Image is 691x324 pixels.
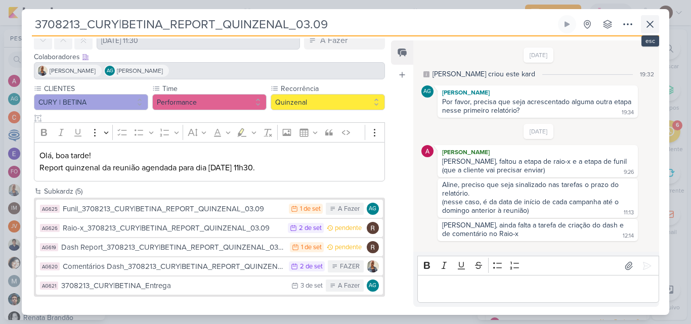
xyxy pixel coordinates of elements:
[300,206,321,212] div: 1 de set
[97,31,300,50] input: Select a date
[32,15,556,33] input: Kard Sem Título
[340,262,360,272] div: FAZER
[367,260,379,272] img: Iara Santos
[421,145,434,157] img: Alessandra Gomes
[367,280,379,292] div: Aline Gimenez Graciano
[271,94,385,110] button: Quinzenal
[304,31,385,50] button: A Fazer
[44,186,385,197] div: Subkardz (5)
[641,35,659,47] div: esc
[442,221,626,238] div: [PERSON_NAME], ainda falta a tarefa de criação do dash e de comentário no Raio-x
[300,283,323,289] div: 3 de set
[367,222,379,234] img: Rafael Dornelles
[623,232,634,240] div: 12:14
[34,94,148,110] button: CURY | BETINA
[63,222,283,234] div: Raio-x_3708213_CURY|BETINA_REPORT_QUINZENAL_03.09
[421,85,434,98] div: Aline Gimenez Graciano
[640,70,654,79] div: 19:32
[338,204,360,214] div: A Fazer
[37,66,48,76] img: Iara Santos
[442,198,621,215] div: (nesse caso, é da data de início de cada campanha até o domingo anterior à reunião)
[440,87,636,98] div: [PERSON_NAME]
[36,276,383,295] button: AG621 3708213_CURY|BETINA_Entrega 3 de set A Fazer AG
[34,52,385,62] div: Colaboradores
[624,168,634,176] div: 9:26
[40,282,58,290] div: AG621
[563,20,571,28] div: Ligar relógio
[105,66,115,76] div: Aline Gimenez Graciano
[40,243,58,251] div: AG619
[61,242,285,253] div: Dash Report_3708213_CURY|BETINA_REPORT_QUINZENAL_03.09
[152,94,267,110] button: Performance
[39,150,379,174] p: Olá, boa tarde! Report quinzenal da reunião agendada para dia [DATE] 11h30.
[117,66,163,75] span: [PERSON_NAME]
[36,219,383,237] button: AG626 Raio-x_3708213_CURY|BETINA_REPORT_QUINZENAL_03.09 2 de set pendente
[369,206,376,212] p: AG
[369,283,376,289] p: AG
[36,257,383,275] button: AG620 Comentários Dash_3708213_CURY|BETINA_REPORT_QUINZENAL_03.09 2 de set FAZER
[280,83,385,94] label: Recorrência
[367,203,379,215] div: Aline Gimenez Graciano
[417,275,659,303] div: Editor editing area: main
[161,83,267,94] label: Time
[61,280,286,292] div: 3708213_CURY|BETINA_Entrega
[107,69,113,74] p: AG
[338,281,360,291] div: A Fazer
[622,109,634,117] div: 19:34
[417,256,659,275] div: Editor toolbar
[300,263,323,270] div: 2 de set
[40,262,60,270] div: AG620
[442,98,633,115] div: Por favor, precisa que seja acrescentado alguma outra etapa nesse primeiro relatório?
[63,261,284,272] div: Comentários Dash_3708213_CURY|BETINA_REPORT_QUINZENAL_03.09
[320,34,348,47] div: A Fazer
[50,66,96,75] span: [PERSON_NAME]
[367,241,379,253] img: Rafael Dornelles
[442,157,629,174] div: [PERSON_NAME], faltou a etapa de raio-x e a etapa de funil (que a cliente vai precisar enviar)
[40,224,60,232] div: AG626
[440,147,636,157] div: [PERSON_NAME]
[301,244,322,251] div: 1 de set
[433,69,535,79] div: [PERSON_NAME] criou este kard
[442,180,633,198] div: Aline, preciso que seja sinalizado nas tarefas o prazo do relatório.
[299,225,322,232] div: 2 de set
[40,205,60,213] div: AG625
[36,238,383,256] button: AG619 Dash Report_3708213_CURY|BETINA_REPORT_QUINZENAL_03.09 1 de set pendente
[423,89,431,95] p: AG
[34,122,385,142] div: Editor toolbar
[43,83,148,94] label: CLIENTES
[36,200,383,218] button: AG625 Funil_3708213_CURY|BETINA_REPORT_QUINZENAL_03.09 1 de set A Fazer AG
[34,142,385,182] div: Editor editing area: main
[624,209,634,217] div: 11:13
[63,203,284,215] div: Funil_3708213_CURY|BETINA_REPORT_QUINZENAL_03.09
